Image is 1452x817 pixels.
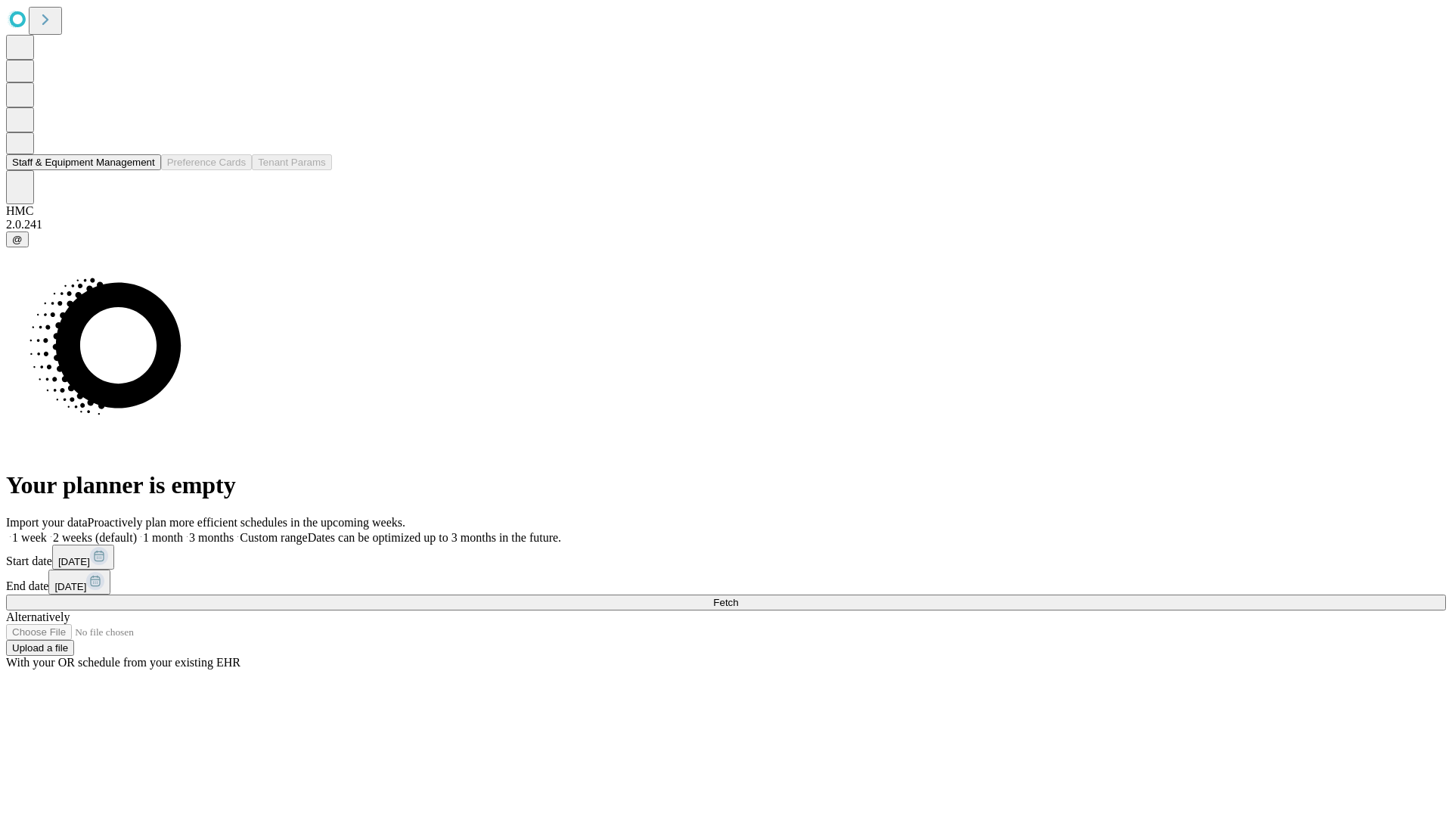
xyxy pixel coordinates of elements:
span: [DATE] [54,581,86,592]
div: End date [6,570,1446,595]
span: Import your data [6,516,88,529]
button: @ [6,231,29,247]
div: Start date [6,545,1446,570]
span: Custom range [240,531,307,544]
span: Dates can be optimized up to 3 months in the future. [308,531,561,544]
span: [DATE] [58,556,90,567]
button: [DATE] [52,545,114,570]
span: Fetch [713,597,738,608]
div: 2.0.241 [6,218,1446,231]
button: Staff & Equipment Management [6,154,161,170]
span: 1 month [143,531,183,544]
button: [DATE] [48,570,110,595]
span: 2 weeks (default) [53,531,137,544]
span: 1 week [12,531,47,544]
div: HMC [6,204,1446,218]
span: Proactively plan more efficient schedules in the upcoming weeks. [88,516,405,529]
h1: Your planner is empty [6,471,1446,499]
button: Preference Cards [161,154,252,170]
button: Tenant Params [252,154,332,170]
span: 3 months [189,531,234,544]
button: Upload a file [6,640,74,656]
span: Alternatively [6,610,70,623]
button: Fetch [6,595,1446,610]
span: @ [12,234,23,245]
span: With your OR schedule from your existing EHR [6,656,240,669]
